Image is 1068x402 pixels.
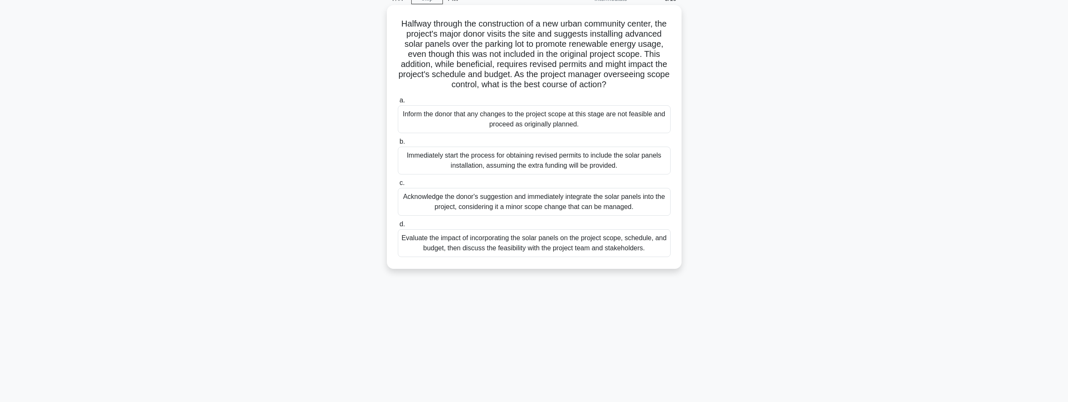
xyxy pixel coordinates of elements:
span: c. [400,179,405,186]
span: d. [400,220,405,228]
div: Inform the donor that any changes to the project scope at this stage are not feasible and proceed... [398,105,671,133]
h5: Halfway through the construction of a new urban community center, the project's major donor visit... [397,19,671,90]
span: b. [400,138,405,145]
div: Acknowledge the donor's suggestion and immediately integrate the solar panels into the project, c... [398,188,671,216]
div: Immediately start the process for obtaining revised permits to include the solar panels installat... [398,147,671,174]
div: Evaluate the impact of incorporating the solar panels on the project scope, schedule, and budget,... [398,229,671,257]
span: a. [400,96,405,104]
